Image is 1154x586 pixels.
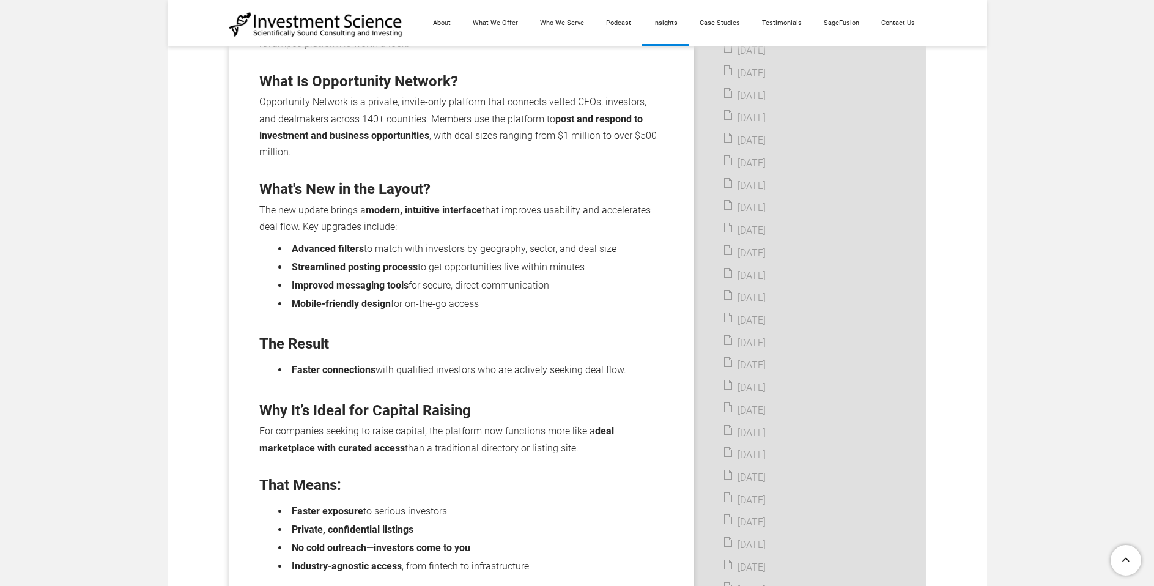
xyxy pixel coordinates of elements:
[289,558,663,574] li: , from fintech to infrastructure
[292,542,470,554] strong: No cold outreach—investors come to you
[724,335,766,352] a: [DATE]
[259,477,341,494] font: That Means:
[259,402,471,419] font: Why It’s Ideal for Capital Raising
[724,65,766,82] a: [DATE]
[724,447,766,464] a: [DATE]
[289,503,663,519] li: to serious investors
[1106,540,1148,580] a: To Top
[292,505,363,517] strong: Faster exposure
[724,200,766,217] a: [DATE]
[724,470,766,486] a: [DATE]
[289,362,663,378] li: with qualified investors who are actively seeking deal flow.
[724,313,766,329] a: [DATE]
[724,110,766,127] a: [DATE]
[724,245,766,262] a: [DATE]
[724,133,766,149] a: [DATE]
[259,180,431,198] font: What's New in the Layout?
[724,380,766,396] a: [DATE]
[292,298,391,310] strong: Mobile-friendly design
[289,277,663,294] li: for secure, direct communication
[724,425,766,442] a: [DATE]
[259,335,329,352] strong: The Result
[292,524,413,535] strong: Private, confidential listings
[724,537,766,554] a: [DATE]
[292,243,364,254] strong: Advanced filters
[724,514,766,531] a: [DATE]
[289,240,663,257] li: to match with investors by geography, sector, and deal size
[292,261,418,273] strong: Streamlined posting process
[259,113,643,141] strong: post and respond to investment and business opportunities
[724,88,766,105] a: [DATE]
[724,223,766,239] a: [DATE]
[289,295,663,312] li: for on-the-go access
[229,11,403,38] img: Investment Science | NYC Consulting Services
[259,73,458,90] font: What Is Opportunity Network?
[724,155,766,172] a: [DATE]
[724,43,766,59] a: [DATE]
[724,268,766,284] a: [DATE]
[366,204,482,216] strong: modern, intuitive interface
[724,357,766,374] a: [DATE]
[724,178,766,195] a: [DATE]
[724,290,766,306] a: [DATE]
[259,425,614,453] strong: deal marketplace with curated access
[289,259,663,275] li: to get opportunities live within minutes
[292,280,409,291] strong: Improved messaging tools
[292,364,375,376] strong: Faster connections
[724,402,766,419] a: [DATE]
[724,492,766,509] a: [DATE]
[292,560,402,572] strong: Industry-agnostic access
[724,560,766,576] a: [DATE]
